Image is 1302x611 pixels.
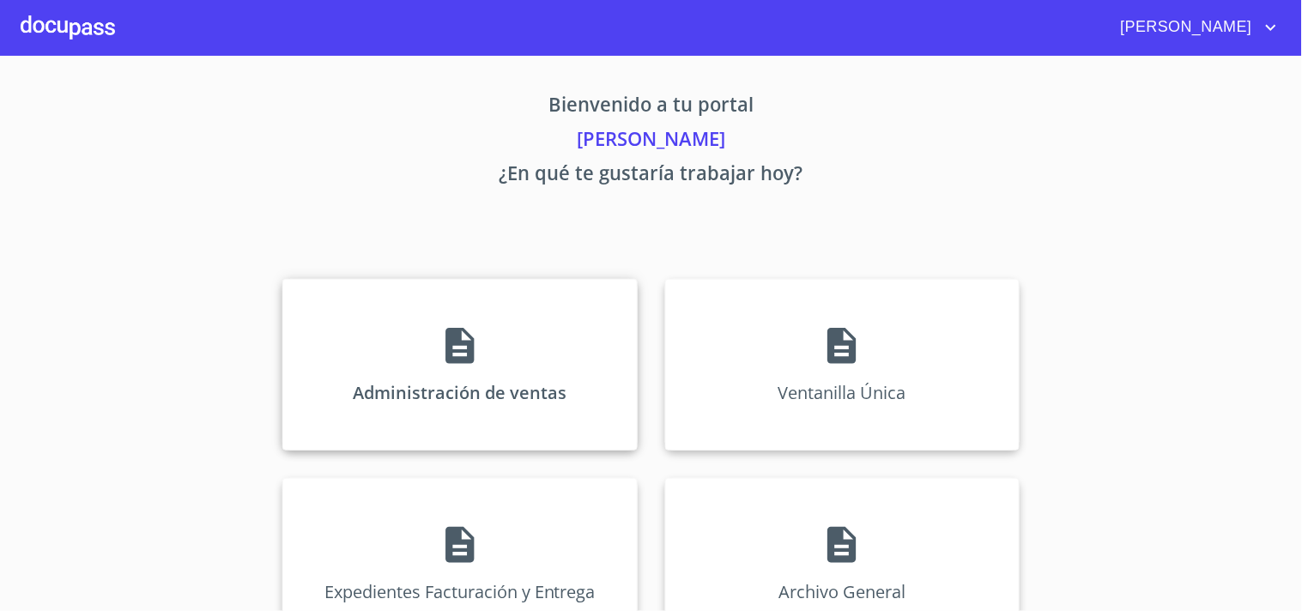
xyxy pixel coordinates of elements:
[353,381,566,404] p: Administración de ventas
[778,381,906,404] p: Ventanilla Única
[778,580,905,603] p: Archivo General
[1108,14,1281,41] button: account of current user
[123,159,1180,193] p: ¿En qué te gustaría trabajar hoy?
[324,580,596,603] p: Expedientes Facturación y Entrega
[123,124,1180,159] p: [PERSON_NAME]
[1108,14,1261,41] span: [PERSON_NAME]
[123,90,1180,124] p: Bienvenido a tu portal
